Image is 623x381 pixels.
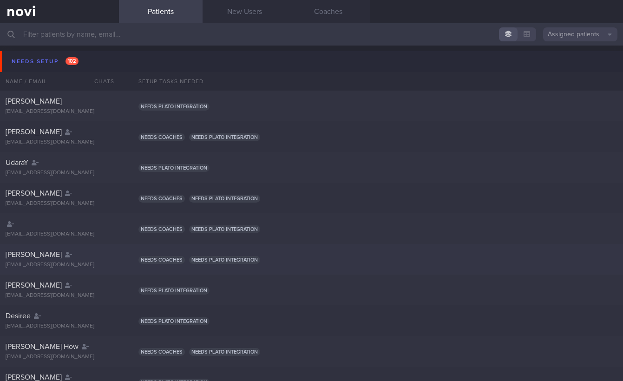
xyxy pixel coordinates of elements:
[66,57,79,65] span: 102
[189,256,260,264] span: Needs plato integration
[138,164,210,172] span: Needs plato integration
[543,27,617,41] button: Assigned patients
[138,317,210,325] span: Needs plato integration
[6,190,62,197] span: [PERSON_NAME]
[189,225,260,233] span: Needs plato integration
[189,195,260,203] span: Needs plato integration
[6,262,113,269] div: [EMAIL_ADDRESS][DOMAIN_NAME]
[6,200,113,207] div: [EMAIL_ADDRESS][DOMAIN_NAME]
[138,195,185,203] span: Needs coaches
[6,292,113,299] div: [EMAIL_ADDRESS][DOMAIN_NAME]
[6,374,62,381] span: [PERSON_NAME]
[138,348,185,356] span: Needs coaches
[6,159,28,166] span: UdaraY
[6,323,113,330] div: [EMAIL_ADDRESS][DOMAIN_NAME]
[138,225,185,233] span: Needs coaches
[189,133,260,141] span: Needs plato integration
[6,170,113,177] div: [EMAIL_ADDRESS][DOMAIN_NAME]
[138,103,210,111] span: Needs plato integration
[6,231,113,238] div: [EMAIL_ADDRESS][DOMAIN_NAME]
[6,98,62,105] span: [PERSON_NAME]
[138,256,185,264] span: Needs coaches
[6,312,31,320] span: Desiree
[133,72,623,91] div: Setup tasks needed
[6,251,62,258] span: [PERSON_NAME]
[6,108,113,115] div: [EMAIL_ADDRESS][DOMAIN_NAME]
[6,282,62,289] span: [PERSON_NAME]
[6,128,62,136] span: [PERSON_NAME]
[6,139,113,146] div: [EMAIL_ADDRESS][DOMAIN_NAME]
[6,343,79,350] span: [PERSON_NAME] How
[138,287,210,295] span: Needs plato integration
[138,133,185,141] span: Needs coaches
[189,348,260,356] span: Needs plato integration
[9,55,81,68] div: Needs setup
[82,72,119,91] div: Chats
[6,354,113,361] div: [EMAIL_ADDRESS][DOMAIN_NAME]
